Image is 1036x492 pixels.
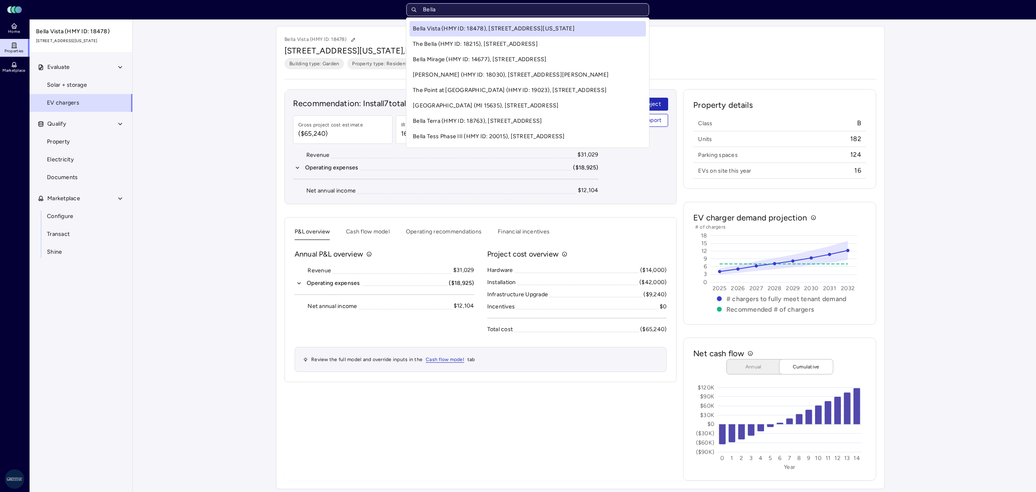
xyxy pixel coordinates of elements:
[410,67,646,83] a: [PERSON_NAME] (HMY ID: 18030), [STREET_ADDRESS][PERSON_NAME]
[410,98,646,113] a: [GEOGRAPHIC_DATA] (MI 15635), [STREET_ADDRESS]
[410,36,646,52] a: The Bella (HMY ID: 18215), [STREET_ADDRESS]
[410,83,646,98] a: The Point at [GEOGRAPHIC_DATA] (HMY ID: 19023), [STREET_ADDRESS]
[410,129,646,144] a: Bella Tess Phase III (HMY ID: 20015), [STREET_ADDRESS]
[410,21,646,36] a: Bella Vista (HMY ID: 18478), [STREET_ADDRESS][US_STATE]
[410,113,646,129] a: Bella Terra (HMY ID: 18763), [STREET_ADDRESS]
[410,52,646,67] a: Bella Mirage (HMY ID: 14677), [STREET_ADDRESS]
